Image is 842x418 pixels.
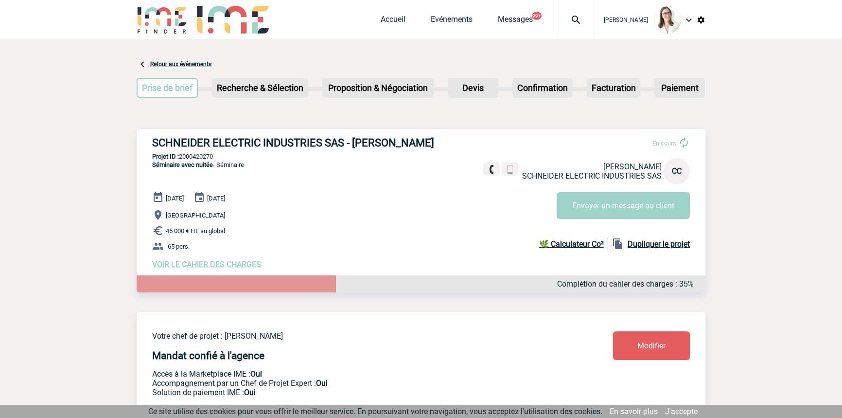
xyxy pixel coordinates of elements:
[506,165,514,174] img: portable.png
[612,238,624,250] img: file_copy-black-24dp.png
[557,192,690,219] button: Envoyer un message au client
[381,15,405,28] a: Accueil
[316,379,328,388] b: Oui
[152,153,179,160] b: Projet ID :
[665,407,698,416] a: J'accepte
[655,79,704,97] p: Paiement
[323,79,433,97] p: Proposition & Négociation
[152,260,261,269] a: VOIR LE CAHIER DES CHARGES
[152,369,556,379] p: Accès à la Marketplace IME :
[628,239,690,249] b: Dupliquer le projet
[250,369,262,379] b: Oui
[603,162,662,171] span: [PERSON_NAME]
[166,195,184,202] span: [DATE]
[431,15,473,28] a: Evénements
[604,17,648,23] span: [PERSON_NAME]
[449,79,497,97] p: Devis
[150,61,211,68] a: Retour aux événements
[654,6,681,34] img: 122719-0.jpg
[539,238,608,250] a: 🌿 Calculateur Co²
[498,15,533,28] a: Messages
[152,161,244,168] span: - Séminaire
[148,407,602,416] span: Ce site utilise des cookies pour vous offrir le meilleur service. En poursuivant votre navigation...
[138,79,197,97] p: Prise de brief
[137,153,705,160] p: 2000420270
[166,212,225,219] span: [GEOGRAPHIC_DATA]
[487,165,496,174] img: fixe.png
[610,407,658,416] a: En savoir plus
[513,79,572,97] p: Confirmation
[244,388,256,397] b: Oui
[539,239,604,249] b: 🌿 Calculateur Co²
[168,243,190,250] span: 65 pers.
[166,227,225,235] span: 45 000 € HT au global
[672,166,682,176] span: CC
[152,331,556,341] p: Votre chef de projet : [PERSON_NAME]
[532,12,542,20] button: 99+
[522,171,662,181] span: SCHNEIDER ELECTRIC INDUSTRIES SAS
[152,161,213,168] span: Séminaire avec nuitée
[652,140,676,147] span: En cours
[152,379,556,388] p: Prestation payante
[637,341,666,350] span: Modifier
[152,350,264,362] h4: Mandat confié à l'agence
[137,6,187,34] img: IME-Finder
[207,195,225,202] span: [DATE]
[213,79,307,97] p: Recherche & Sélection
[152,388,556,397] p: Conformité aux process achat client, Prise en charge de la facturation, Mutualisation de plusieur...
[152,137,444,149] h3: SCHNEIDER ELECTRIC INDUSTRIES SAS - [PERSON_NAME]
[588,79,640,97] p: Facturation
